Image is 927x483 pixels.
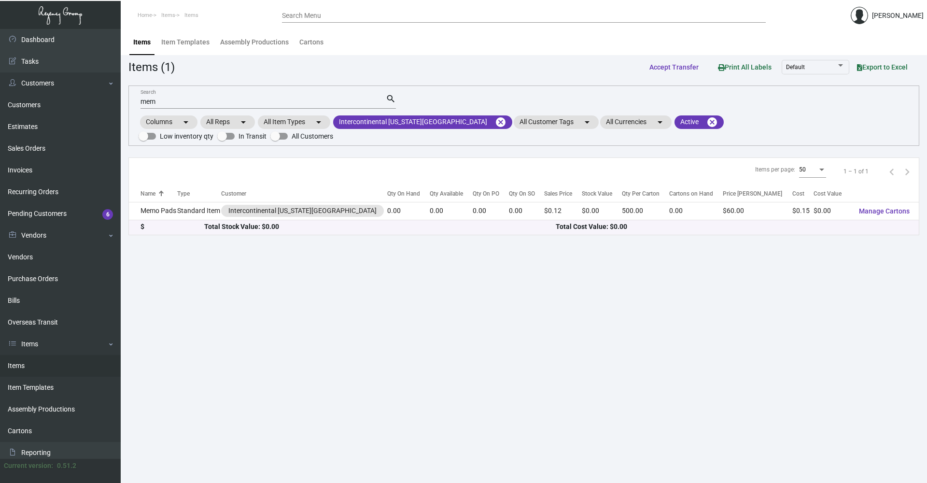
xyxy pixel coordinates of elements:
div: Type [177,189,190,198]
span: Items [184,12,198,18]
div: Item Templates [161,37,210,47]
div: Stock Value [582,189,622,198]
div: Price [PERSON_NAME] [723,189,782,198]
button: Manage Cartons [851,202,917,220]
div: Cost [792,189,804,198]
span: Default [786,64,805,71]
div: Name [140,189,177,198]
div: Intercontinental [US_STATE][GEOGRAPHIC_DATA] [228,206,377,216]
mat-icon: arrow_drop_down [238,116,249,128]
div: Cost Value [814,189,851,198]
button: Print All Labels [710,58,779,76]
td: 0.00 [473,202,509,220]
mat-chip: All Reps [200,115,255,129]
div: Qty Per Carton [622,189,660,198]
mat-chip: Active [674,115,724,129]
td: $0.12 [544,202,582,220]
mat-icon: cancel [495,116,506,128]
td: Memo Pads [129,202,177,220]
div: Sales Price [544,189,572,198]
mat-chip: All Currencies [600,115,672,129]
div: Cartons on Hand [669,189,713,198]
mat-icon: cancel [706,116,718,128]
div: Cartons [299,37,323,47]
div: Total Stock Value: $0.00 [204,222,556,232]
div: Cost Value [814,189,842,198]
div: [PERSON_NAME] [872,11,924,21]
mat-icon: arrow_drop_down [581,116,593,128]
div: $ [140,222,204,232]
mat-icon: arrow_drop_down [313,116,324,128]
span: Accept Transfer [649,63,699,71]
button: Export to Excel [849,58,915,76]
button: Accept Transfer [642,58,706,76]
div: Name [140,189,155,198]
span: 50 [799,166,806,173]
div: Qty On SO [509,189,535,198]
div: Cartons on Hand [669,189,723,198]
button: Next page [899,164,915,179]
td: $0.00 [814,202,851,220]
td: 0.00 [430,202,473,220]
span: Items [161,12,175,18]
div: Items [133,37,151,47]
span: Manage Cartons [859,207,910,215]
div: Qty Per Carton [622,189,669,198]
mat-icon: arrow_drop_down [180,116,192,128]
div: Qty Available [430,189,463,198]
div: Qty On SO [509,189,545,198]
td: $0.15 [792,202,814,220]
mat-chip: Intercontinental [US_STATE][GEOGRAPHIC_DATA] [333,115,512,129]
div: Assembly Productions [220,37,289,47]
td: Standard Item [177,202,221,220]
div: Total Cost Value: $0.00 [556,222,907,232]
div: Items (1) [128,58,175,76]
mat-chip: All Item Types [258,115,330,129]
td: $60.00 [723,202,792,220]
td: $0.00 [582,202,622,220]
td: 500.00 [622,202,669,220]
img: admin@bootstrapmaster.com [851,7,868,24]
td: 0.00 [509,202,545,220]
span: In Transit [239,130,267,142]
div: 1 – 1 of 1 [843,167,869,176]
span: Home [138,12,152,18]
button: Previous page [884,164,899,179]
div: Qty On PO [473,189,499,198]
div: Qty Available [430,189,473,198]
mat-icon: search [386,93,396,105]
div: Qty On Hand [387,189,430,198]
div: Items per page: [755,165,795,174]
div: Qty On Hand [387,189,420,198]
th: Customer [221,185,387,202]
div: 0.51.2 [57,461,76,471]
mat-select: Items per page: [799,167,826,173]
span: Low inventory qty [160,130,213,142]
div: Qty On PO [473,189,509,198]
mat-icon: arrow_drop_down [654,116,666,128]
mat-chip: Columns [140,115,197,129]
td: 0.00 [669,202,723,220]
span: Print All Labels [718,63,772,71]
td: 0.00 [387,202,430,220]
mat-chip: All Customer Tags [514,115,599,129]
span: All Customers [292,130,333,142]
div: Cost [792,189,814,198]
div: Type [177,189,221,198]
span: Export to Excel [857,63,908,71]
div: Price [PERSON_NAME] [723,189,792,198]
div: Current version: [4,461,53,471]
div: Sales Price [544,189,582,198]
div: Stock Value [582,189,612,198]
